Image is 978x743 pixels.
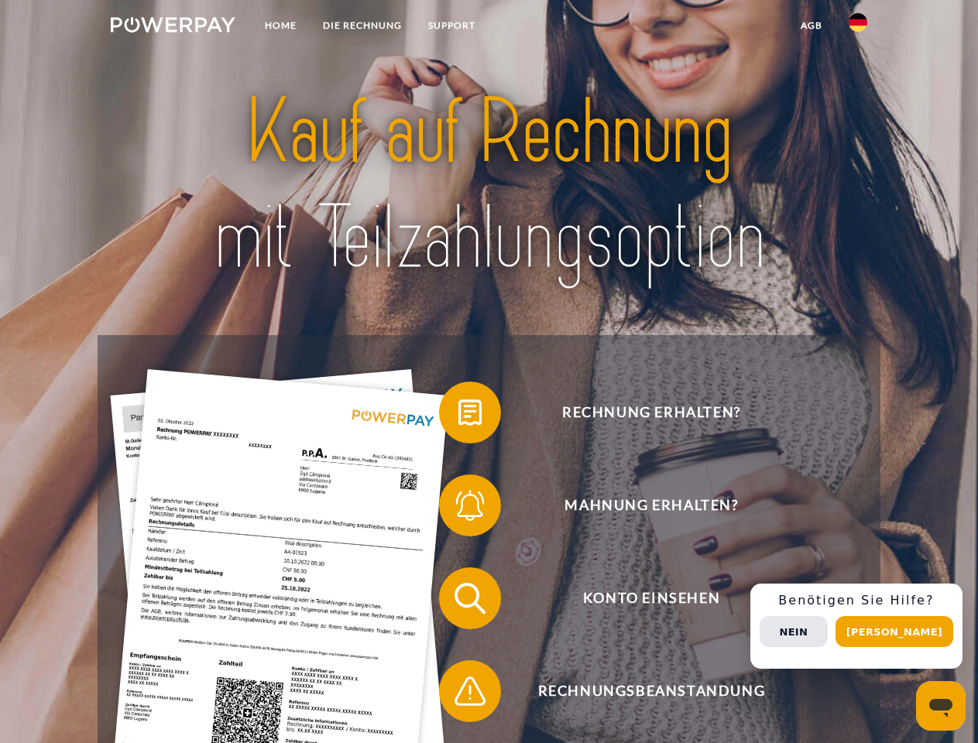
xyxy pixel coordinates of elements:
a: Home [252,12,310,39]
span: Rechnung erhalten? [462,382,841,443]
button: Rechnungsbeanstandung [439,660,842,722]
img: title-powerpay_de.svg [148,74,830,296]
button: Mahnung erhalten? [439,474,842,536]
img: qb_bell.svg [451,486,489,525]
button: Nein [760,616,828,647]
span: Mahnung erhalten? [462,474,841,536]
button: [PERSON_NAME] [836,616,953,647]
h3: Benötigen Sie Hilfe? [760,593,953,608]
div: Schnellhilfe [750,584,963,669]
a: SUPPORT [415,12,489,39]
img: qb_warning.svg [451,672,489,710]
span: Rechnungsbeanstandung [462,660,841,722]
button: Konto einsehen [439,567,842,629]
span: Konto einsehen [462,567,841,629]
a: DIE RECHNUNG [310,12,415,39]
img: qb_search.svg [451,579,489,618]
img: logo-powerpay-white.svg [111,17,235,33]
img: qb_bill.svg [451,393,489,432]
img: de [849,13,867,32]
iframe: Schaltfläche zum Öffnen des Messaging-Fensters [916,681,966,731]
a: agb [788,12,836,39]
button: Rechnung erhalten? [439,382,842,443]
